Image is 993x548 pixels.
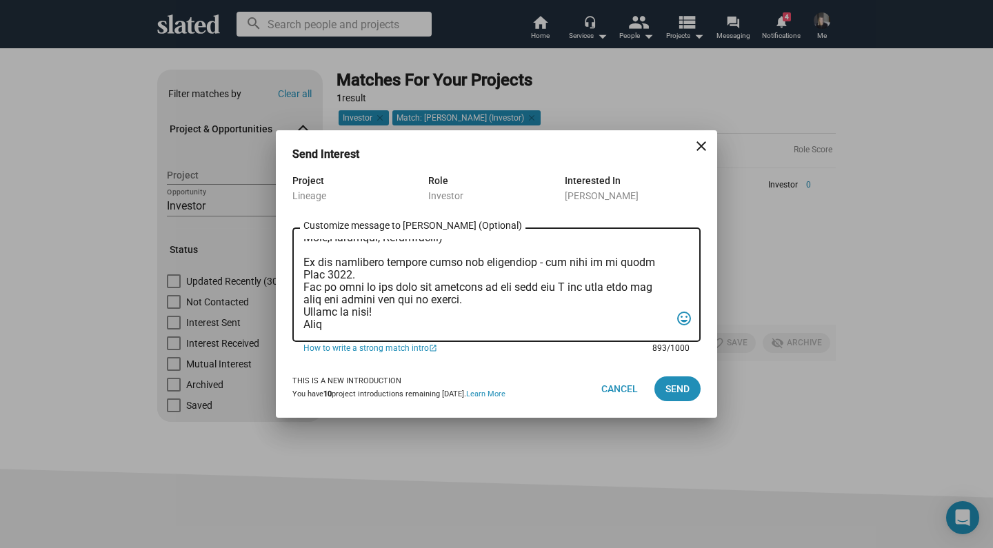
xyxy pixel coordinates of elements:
div: Interested In [565,172,701,189]
h3: Send Interest [292,147,379,161]
mat-icon: open_in_new [429,343,437,354]
mat-hint: 893/1000 [652,343,690,354]
button: Send [654,376,701,401]
a: Learn More [466,389,505,398]
div: Investor [428,189,564,203]
div: Lineage [292,189,428,203]
button: Cancel [590,376,649,401]
mat-icon: close [693,138,710,154]
div: Role [428,172,564,189]
a: How to write a strong match intro [303,342,643,354]
span: Send [665,376,690,401]
b: 10 [323,389,332,398]
div: Project [292,172,428,189]
div: You have project introductions remaining [DATE]. [292,389,505,400]
span: Cancel [601,376,638,401]
mat-icon: tag_faces [676,308,692,329]
div: [PERSON_NAME] [565,189,701,203]
strong: This is a new introduction [292,376,401,385]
